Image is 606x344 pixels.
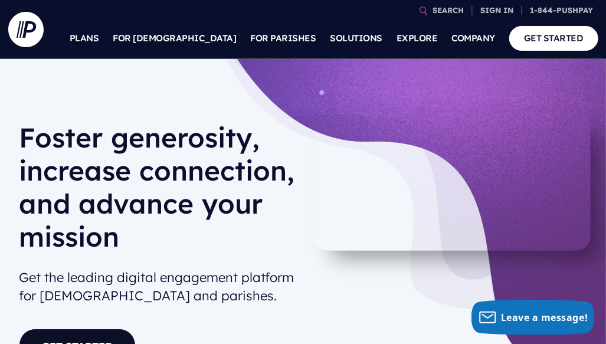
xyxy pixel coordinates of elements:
[471,300,594,335] button: Leave a message!
[113,18,237,59] a: FOR [DEMOGRAPHIC_DATA]
[70,18,99,59] a: PLANS
[452,18,496,59] a: COMPANY
[330,18,383,59] a: SOLUTIONS
[19,121,295,263] h1: Foster generosity, increase connection, and advance your mission
[509,26,598,50] a: GET STARTED
[501,311,588,324] span: Leave a message!
[251,18,316,59] a: FOR PARISHES
[19,264,295,310] h2: Get the leading digital engagement platform for [DEMOGRAPHIC_DATA] and parishes.
[397,18,438,59] a: EXPLORE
